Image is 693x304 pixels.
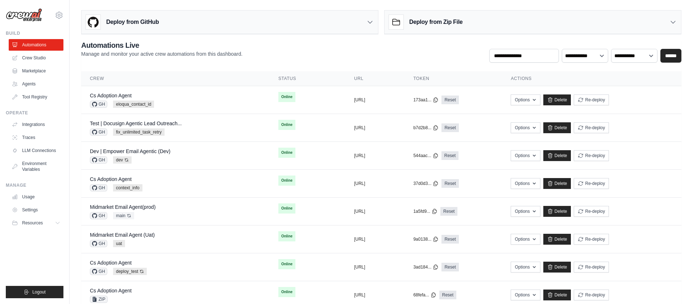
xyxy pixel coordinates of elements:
span: GH [90,156,107,164]
span: fix_unlimited_task_retry [113,128,165,136]
button: Re-deploy [574,206,609,217]
a: Reset [441,263,458,271]
span: eloqua_contact_id [113,101,154,108]
span: context_info [113,184,142,191]
a: Delete [543,234,571,245]
a: Traces [9,132,63,143]
th: URL [345,71,404,86]
button: 544aac... [413,153,438,159]
div: Operate [6,110,63,116]
button: 1a5fd9... [413,208,437,214]
button: Re-deploy [574,262,609,273]
div: Manage [6,182,63,188]
button: Options [511,206,540,217]
a: Delete [543,206,571,217]
button: Options [511,178,540,189]
span: Online [278,231,295,241]
h3: Deploy from Zip File [409,18,462,26]
button: Options [511,122,540,133]
th: Crew [81,71,270,86]
a: Integrations [9,119,63,130]
span: GH [90,128,107,136]
button: Options [511,94,540,105]
button: Re-deploy [574,150,609,161]
span: Online [278,176,295,186]
a: Cs Adoption Agent [90,288,132,294]
span: Resources [22,220,43,226]
a: Settings [9,204,63,216]
span: Online [278,259,295,269]
a: Automations [9,39,63,51]
a: Dev | Empower Email Agentic (Dev) [90,148,170,154]
button: 3ad184... [413,264,439,270]
span: GH [90,268,107,275]
button: 37d0d3... [413,181,439,186]
button: Options [511,150,540,161]
a: Delete [543,178,571,189]
th: Status [270,71,345,86]
h2: Automations Live [81,40,242,50]
a: Reset [441,179,458,188]
a: Cs Adoption Agent [90,176,132,182]
button: Re-deploy [574,290,609,300]
a: Marketplace [9,65,63,77]
span: Online [278,120,295,130]
a: Test | Docusign Agentic Lead Outreach... [90,121,182,126]
a: Crew Studio [9,52,63,64]
a: Usage [9,191,63,203]
a: Delete [543,290,571,300]
button: Re-deploy [574,178,609,189]
a: Delete [543,150,571,161]
a: Delete [543,262,571,273]
a: Reset [441,151,458,160]
span: GH [90,184,107,191]
a: Tool Registry [9,91,63,103]
a: Midmarket Email Agent(prod) [90,204,155,210]
span: GH [90,240,107,247]
button: 173aa1... [413,97,439,103]
span: uat [113,240,125,247]
a: Environment Variables [9,158,63,175]
a: Reset [441,235,458,244]
button: Options [511,262,540,273]
a: Cs Adoption Agent [90,93,132,98]
a: Delete [543,122,571,133]
span: deploy_test [113,268,147,275]
span: main [113,212,134,219]
button: Options [511,234,540,245]
a: Reset [439,291,456,299]
button: 9a0138... [413,236,439,242]
a: Reset [441,96,458,104]
a: Reset [441,123,458,132]
span: Online [278,148,295,158]
a: Cs Adoption Agent [90,260,132,266]
span: Online [278,203,295,214]
button: Logout [6,286,63,298]
button: Re-deploy [574,94,609,105]
span: Online [278,287,295,297]
span: GH [90,101,107,108]
img: GitHub Logo [86,15,100,29]
span: ZIP [90,296,108,303]
a: LLM Connections [9,145,63,156]
button: Options [511,290,540,300]
span: dev [113,156,132,164]
p: Manage and monitor your active crew automations from this dashboard. [81,50,242,58]
a: Midmarket Email Agent (Uat) [90,232,155,238]
button: 68fefa... [413,292,436,298]
a: Delete [543,94,571,105]
button: Re-deploy [574,122,609,133]
span: Online [278,92,295,102]
th: Actions [502,71,681,86]
h3: Deploy from GitHub [106,18,159,26]
span: GH [90,212,107,219]
button: Resources [9,217,63,229]
a: Reset [440,207,457,216]
img: Logo [6,8,42,22]
a: Agents [9,78,63,90]
span: Logout [32,289,46,295]
button: Re-deploy [574,234,609,245]
button: b7d2b8... [413,125,439,131]
th: Token [404,71,502,86]
div: Build [6,30,63,36]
